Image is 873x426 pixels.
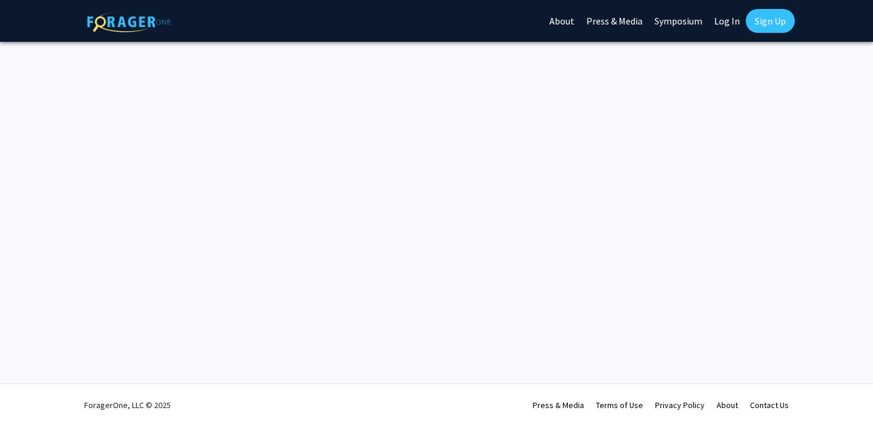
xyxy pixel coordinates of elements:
a: About [717,400,738,410]
a: Sign Up [746,9,795,33]
a: Privacy Policy [655,400,705,410]
a: Terms of Use [596,400,643,410]
a: Contact Us [750,400,789,410]
a: Press & Media [533,400,584,410]
img: ForagerOne Logo [87,11,171,32]
div: ForagerOne, LLC © 2025 [84,384,171,426]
